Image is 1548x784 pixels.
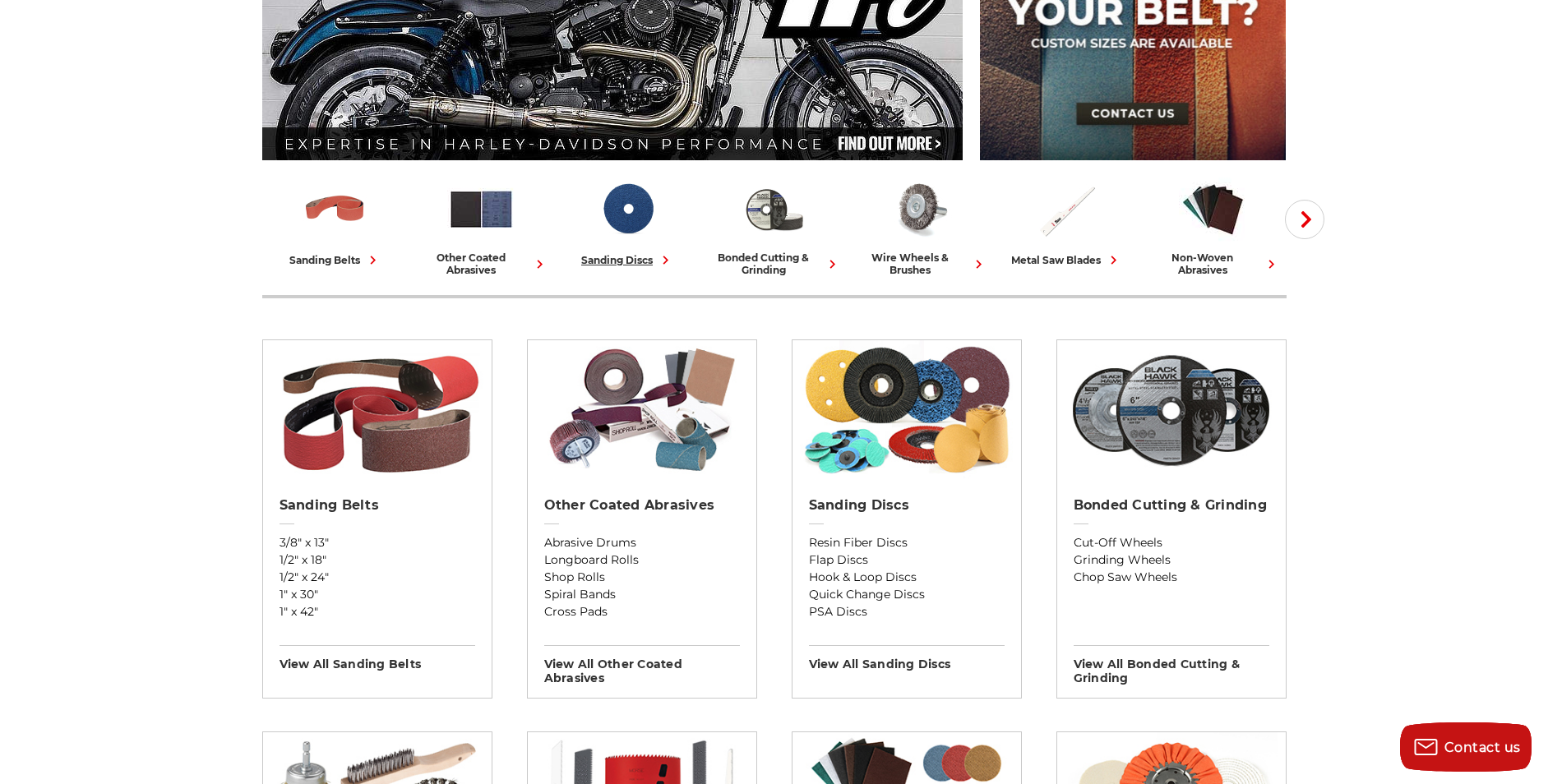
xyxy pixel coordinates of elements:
a: 1/2" x 18" [280,551,475,569]
a: Hook & Loop Discs [809,569,1005,586]
img: Sanding Belts [301,175,369,243]
span: Contact us [1444,740,1521,755]
div: bonded cutting & grinding [708,251,841,276]
img: Sanding Discs [800,340,1013,480]
a: Resin Fiber Discs [809,534,1005,551]
h3: View All sanding discs [809,645,1005,671]
h3: View All sanding belts [280,645,475,671]
a: Grinding Wheels [1074,551,1269,569]
a: Abrasive Drums [544,534,740,551]
div: metal saw blades [1011,251,1122,269]
a: Chop Saw Wheels [1074,569,1269,586]
img: Bonded Cutting & Grinding [740,175,808,243]
img: Sanding Discs [594,175,662,243]
img: Non-woven Abrasives [1179,175,1247,243]
a: metal saw blades [1000,175,1134,269]
a: 3/8" x 13" [280,534,475,551]
img: Other Coated Abrasives [447,175,515,243]
a: sanding belts [269,175,402,269]
a: 1" x 42" [280,603,475,620]
a: Cut-Off Wheels [1074,534,1269,551]
a: sanding discs [561,175,695,269]
div: other coated abrasives [415,251,548,276]
a: Spiral Bands [544,586,740,603]
h2: Sanding Belts [280,497,475,514]
a: non-woven abrasives [1147,175,1280,276]
img: Metal Saw Blades [1033,175,1101,243]
div: wire wheels & brushes [854,251,987,276]
div: sanding discs [581,251,674,269]
img: Sanding Belts [270,340,483,480]
a: Shop Rolls [544,569,740,586]
button: Contact us [1400,722,1532,772]
a: Flap Discs [809,551,1005,569]
img: Other Coated Abrasives [535,340,748,480]
h2: Bonded Cutting & Grinding [1074,497,1269,514]
a: Longboard Rolls [544,551,740,569]
a: Quick Change Discs [809,586,1005,603]
a: 1/2" x 24" [280,569,475,586]
a: 1" x 30" [280,586,475,603]
div: non-woven abrasives [1147,251,1280,276]
h3: View All bonded cutting & grinding [1074,645,1269,685]
a: other coated abrasives [415,175,548,276]
a: PSA Discs [809,603,1005,620]
button: Next [1285,200,1324,239]
h2: Other Coated Abrasives [544,497,740,514]
a: wire wheels & brushes [854,175,987,276]
h3: View All other coated abrasives [544,645,740,685]
img: Wire Wheels & Brushes [886,175,954,243]
a: Cross Pads [544,603,740,620]
img: Bonded Cutting & Grinding [1065,340,1278,480]
div: sanding belts [289,251,381,269]
h2: Sanding Discs [809,497,1005,514]
a: bonded cutting & grinding [708,175,841,276]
